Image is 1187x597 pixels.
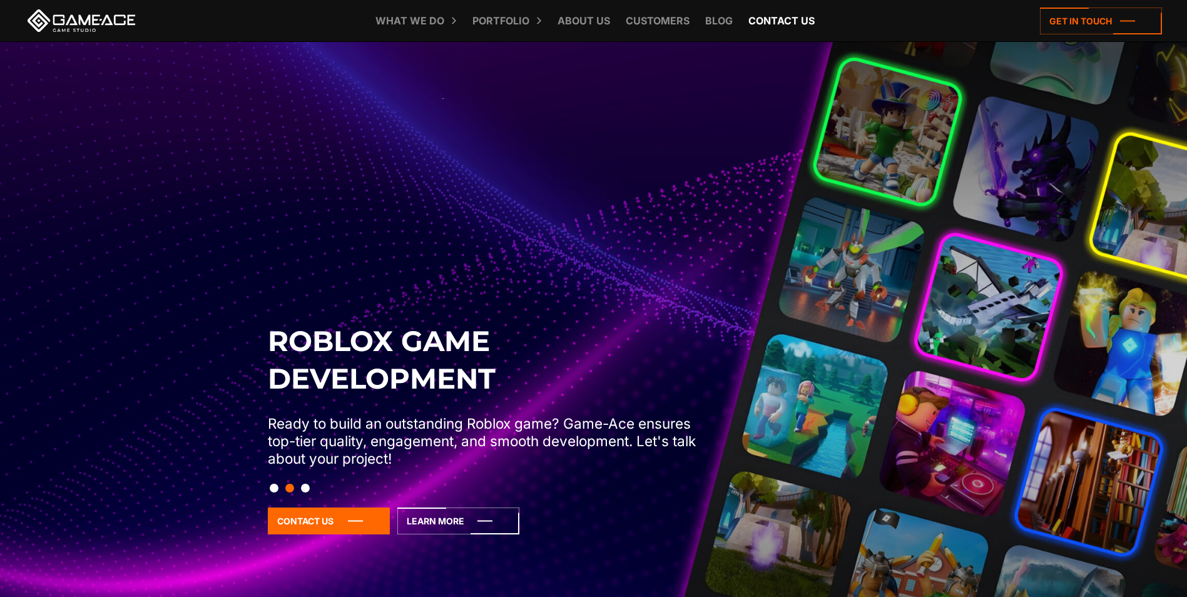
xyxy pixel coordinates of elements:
a: Learn More [397,508,519,534]
p: Ready to build an outstanding Roblox game? Game-Ace ensures top-tier quality, engagement, and smo... [268,415,705,467]
button: Slide 2 [285,477,294,499]
h2: Roblox Game Development [268,322,705,397]
a: Get in touch [1040,8,1162,34]
button: Slide 1 [270,477,278,499]
a: Contact Us [268,508,390,534]
button: Slide 3 [301,477,310,499]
